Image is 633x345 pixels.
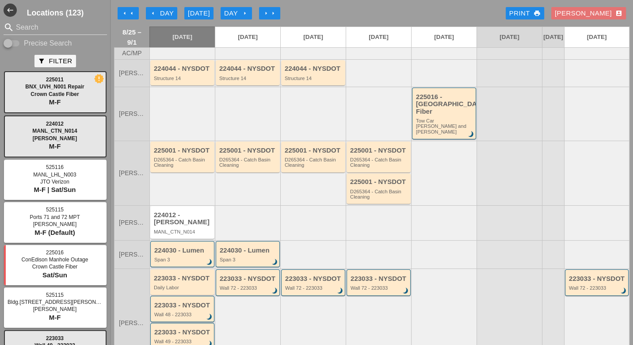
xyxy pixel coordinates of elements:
div: 225001 - NYSDOT [350,178,408,186]
div: [PERSON_NAME] [555,8,622,19]
i: arrow_right [241,10,248,17]
a: [DATE] [281,27,346,47]
div: 224030 - Lumen [154,247,212,254]
div: 223033 - NYSDOT [154,329,212,336]
span: 525115 [46,207,64,213]
button: [PERSON_NAME] [551,7,626,19]
span: Ports 71 and 72 MPT [30,214,80,220]
span: MANL_LHL_N003 [33,172,76,178]
i: arrow_left [128,10,135,17]
span: [PERSON_NAME] [119,170,145,176]
div: Wall 72 - 223033 [569,285,626,291]
a: [DATE] [215,27,280,47]
i: arrow_left [149,10,156,17]
div: 224044 - NYSDOT [285,65,343,73]
label: Precise Search [24,39,72,48]
div: D265364 - Catch Basin Cleaning [154,157,212,168]
span: MANL_CTN_N014 [32,128,77,134]
div: 223033 - NYSDOT [285,275,343,283]
i: print [534,10,541,17]
i: account_box [615,10,622,17]
div: 223033 - NYSDOT [154,302,212,309]
i: west [4,4,17,17]
span: [PERSON_NAME] [33,306,77,312]
div: Enable Precise search to match search terms exactly. [4,38,107,49]
i: brightness_3 [205,312,214,322]
span: M-F [49,98,61,106]
span: 225016 [46,249,64,256]
a: [DATE] [564,27,629,47]
div: Structure 14 [285,76,343,81]
div: Daily Labor [154,285,212,290]
span: [PERSON_NAME] [119,111,145,117]
span: BNX_UVH_N001 Repair [25,84,84,90]
div: 225016 - [GEOGRAPHIC_DATA] Fiber [416,93,473,115]
button: Move Back 1 Week [118,7,139,19]
div: 223033 - NYSDOT [569,275,626,283]
div: Print [509,8,541,19]
div: Tow Car Broome and Willett [416,118,473,134]
span: Sat/Sun [42,271,67,279]
span: M-F [49,314,61,321]
i: brightness_3 [270,257,280,267]
span: JTO Verizon [40,179,69,185]
span: 224012 [46,121,64,127]
i: new_releases [95,75,103,83]
div: D265364 - Catch Basin Cleaning [350,189,408,200]
a: [DATE] [477,27,542,47]
i: brightness_3 [270,286,280,296]
div: [DATE] [188,8,210,19]
button: Move Ahead 1 Week [259,7,280,19]
i: brightness_3 [466,130,476,139]
button: Day [221,7,252,19]
input: Search [16,20,95,34]
a: [DATE] [542,27,564,47]
div: Day [224,8,248,19]
i: search [4,22,14,33]
i: arrow_right [270,10,277,17]
a: [DATE] [412,27,477,47]
div: Day [149,8,174,19]
div: D265364 - Catch Basin Cleaning [285,157,343,168]
a: [DATE] [150,27,215,47]
span: 8/25 – 9/1 [119,27,145,47]
span: 223033 [46,335,64,341]
div: Wall 72 - 223033 [351,285,408,291]
span: [PERSON_NAME] [119,251,145,258]
div: Structure 14 [154,76,212,81]
div: Wall 49 - 223033 [154,339,212,344]
button: Filter [34,55,76,67]
span: Crown Castle Fiber [31,91,79,97]
div: Span 3 [220,257,277,262]
div: 225001 - NYSDOT [219,147,278,154]
span: Crown Castle Fiber [32,264,78,270]
span: [PERSON_NAME] [119,70,145,77]
span: [PERSON_NAME] [33,135,77,142]
div: 223033 - NYSDOT [154,275,212,282]
div: 224044 - NYSDOT [154,65,212,73]
div: 224044 - NYSDOT [219,65,278,73]
span: M-F [49,142,61,150]
div: 225001 - NYSDOT [154,147,212,154]
div: 225001 - NYSDOT [350,147,408,154]
span: [PERSON_NAME] [119,219,145,226]
span: 225011 [46,77,64,83]
button: [DATE] [184,7,214,19]
div: Filter [38,56,72,66]
i: arrow_right [263,10,270,17]
div: Wall 72 - 223033 [285,285,343,291]
button: Shrink Sidebar [4,4,17,17]
span: M-F | Sat/Sun [34,186,76,193]
span: AC/MP [122,50,141,57]
div: Span 3 [154,257,212,262]
div: 225001 - NYSDOT [285,147,343,154]
div: 224030 - Lumen [220,247,277,254]
span: 525116 [46,164,64,170]
span: ConEdison Manhole Outage [22,257,88,263]
div: D265364 - Catch Basin Cleaning [219,157,278,168]
span: [PERSON_NAME] [119,320,145,326]
i: arrow_left [121,10,128,17]
div: Wall 48 - 223033 [154,312,212,317]
i: filter_alt [38,57,45,65]
a: [DATE] [346,27,411,47]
